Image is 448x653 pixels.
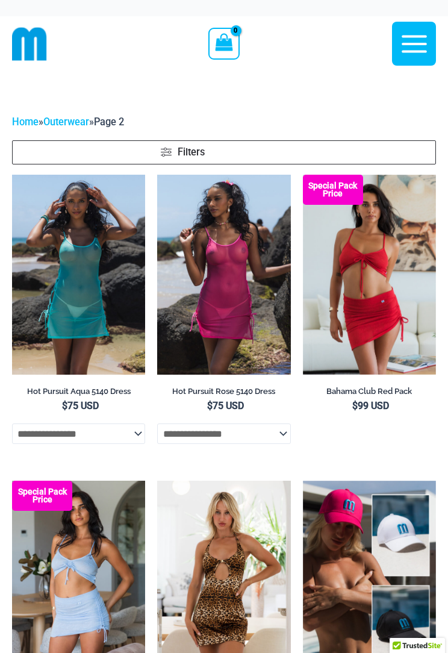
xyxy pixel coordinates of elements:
b: Special Pack Price [12,488,72,504]
a: Home [12,116,39,128]
img: Bahama Club Red 9170 Crop Top 5404 Skirt 01 [303,175,436,375]
a: View Shopping Cart, empty [208,28,239,59]
img: Hot Pursuit Aqua 5140 Dress 01 [12,175,145,375]
h2: Bahama Club Red Pack [303,386,436,396]
span: Page 2 [94,116,124,128]
span: Filters [178,145,205,160]
bdi: 99 USD [352,400,389,411]
h2: Hot Pursuit Rose 5140 Dress [157,386,290,396]
span: $ [352,400,358,411]
b: Special Pack Price [303,182,363,198]
span: $ [62,400,67,411]
a: Hot Pursuit Rose 5140 Dress 01Hot Pursuit Rose 5140 Dress 12Hot Pursuit Rose 5140 Dress 12 [157,175,290,375]
a: Hot Pursuit Aqua 5140 Dress [12,386,145,401]
a: Bahama Club Red 9170 Crop Top 5404 Skirt 01 Bahama Club Red 9170 Crop Top 5404 Skirt 05Bahama Clu... [303,175,436,375]
h2: Hot Pursuit Aqua 5140 Dress [12,386,145,396]
bdi: 75 USD [62,400,99,411]
a: Outerwear [43,116,89,128]
bdi: 75 USD [207,400,244,411]
a: Filters [12,140,436,165]
a: Hot Pursuit Aqua 5140 Dress 01Hot Pursuit Aqua 5140 Dress 06Hot Pursuit Aqua 5140 Dress 06 [12,175,145,375]
span: $ [207,400,213,411]
img: cropped mm emblem [12,27,47,61]
a: Bahama Club Red Pack [303,386,436,401]
img: Hot Pursuit Rose 5140 Dress 01 [157,175,290,375]
a: Hot Pursuit Rose 5140 Dress [157,386,290,401]
span: » » [12,116,124,128]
